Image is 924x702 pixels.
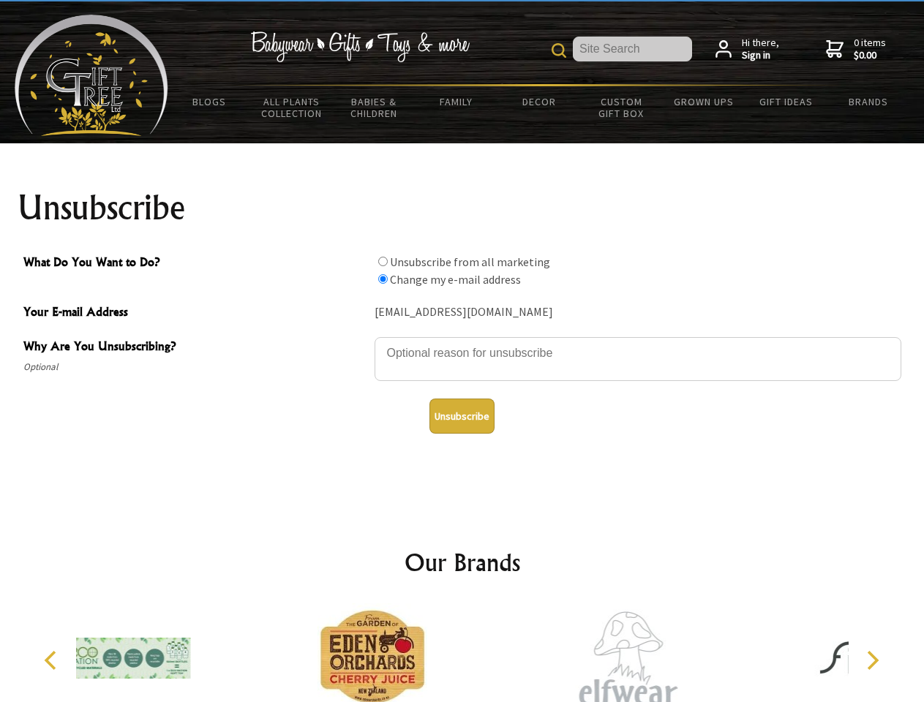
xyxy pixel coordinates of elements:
[378,274,388,284] input: What Do You Want to Do?
[375,337,901,381] textarea: Why Are You Unsubscribing?
[856,644,888,676] button: Next
[416,86,498,117] a: Family
[15,15,168,136] img: Babyware - Gifts - Toys and more...
[375,301,901,324] div: [EMAIL_ADDRESS][DOMAIN_NAME]
[497,86,580,117] a: Decor
[742,37,779,62] span: Hi there,
[390,272,521,287] label: Change my e-mail address
[552,43,566,58] img: product search
[854,36,886,62] span: 0 items
[333,86,416,129] a: Babies & Children
[23,303,367,324] span: Your E-mail Address
[573,37,692,61] input: Site Search
[854,49,886,62] strong: $0.00
[745,86,827,117] a: Gift Ideas
[390,254,550,269] label: Unsubscribe from all marketing
[37,644,69,676] button: Previous
[23,337,367,358] span: Why Are You Unsubscribing?
[23,253,367,274] span: What Do You Want to Do?
[23,358,367,376] span: Optional
[827,86,910,117] a: Brands
[251,86,334,129] a: All Plants Collection
[826,37,886,62] a: 0 items$0.00
[429,399,495,434] button: Unsubscribe
[715,37,779,62] a: Hi there,Sign in
[580,86,663,129] a: Custom Gift Box
[742,49,779,62] strong: Sign in
[168,86,251,117] a: BLOGS
[18,190,907,225] h1: Unsubscribe
[662,86,745,117] a: Grown Ups
[29,545,895,580] h2: Our Brands
[250,31,470,62] img: Babywear - Gifts - Toys & more
[378,257,388,266] input: What Do You Want to Do?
